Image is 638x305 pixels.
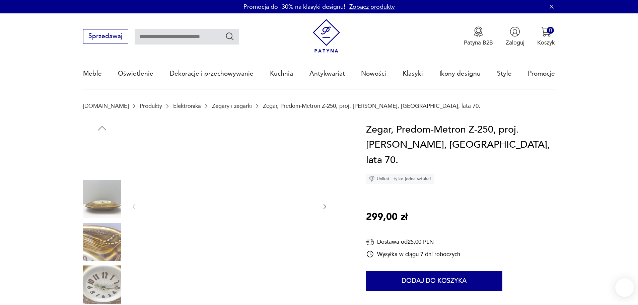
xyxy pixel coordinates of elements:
a: Style [497,58,512,89]
a: Promocje [528,58,555,89]
img: Ikona koszyka [541,26,551,37]
a: Elektronika [173,103,201,109]
button: Zaloguj [506,26,524,47]
div: Wysyłka w ciągu 7 dni roboczych [366,250,460,258]
div: Unikat - tylko jedna sztuka! [366,174,434,184]
a: Produkty [140,103,162,109]
img: Zdjęcie produktu Zegar, Predom-Metron Z-250, proj. A. Sadulski, Polska, lata 70. [83,138,121,176]
button: Szukaj [225,31,235,41]
a: Klasyki [403,58,423,89]
a: Meble [83,58,102,89]
button: Sprzedawaj [83,29,128,44]
img: Ikona diamentu [369,176,375,182]
button: 0Koszyk [537,26,555,47]
img: Zdjęcie produktu Zegar, Predom-Metron Z-250, proj. A. Sadulski, Polska, lata 70. [83,180,121,218]
a: Nowości [361,58,386,89]
button: Patyna B2B [464,26,493,47]
h1: Zegar, Predom-Metron Z-250, proj. [PERSON_NAME], [GEOGRAPHIC_DATA], lata 70. [366,122,555,168]
img: Ikona dostawy [366,238,374,246]
a: Ikony designu [439,58,481,89]
p: Zegar, Predom-Metron Z-250, proj. [PERSON_NAME], [GEOGRAPHIC_DATA], lata 70. [263,103,480,109]
button: Dodaj do koszyka [366,271,502,291]
img: Patyna - sklep z meblami i dekoracjami vintage [309,19,343,53]
img: Zdjęcie produktu Zegar, Predom-Metron Z-250, proj. A. Sadulski, Polska, lata 70. [146,122,313,290]
a: Oświetlenie [118,58,153,89]
div: 0 [547,27,554,34]
img: Ikona medalu [473,26,484,37]
p: Patyna B2B [464,39,493,47]
p: Promocja do -30% na klasyki designu! [243,3,345,11]
a: Antykwariat [309,58,345,89]
a: Zobacz produkty [349,3,395,11]
a: Ikona medaluPatyna B2B [464,26,493,47]
a: Kuchnia [270,58,293,89]
a: Dekoracje i przechowywanie [170,58,254,89]
div: Dostawa od 25,00 PLN [366,238,460,246]
img: Zdjęcie produktu Zegar, Predom-Metron Z-250, proj. A. Sadulski, Polska, lata 70. [83,265,121,304]
p: 299,00 zł [366,210,408,225]
p: Koszyk [537,39,555,47]
img: Ikonka użytkownika [510,26,520,37]
iframe: Smartsupp widget button [615,278,634,297]
a: Sprzedawaj [83,34,128,40]
p: Zaloguj [506,39,524,47]
a: Zegary i zegarki [212,103,252,109]
img: Zdjęcie produktu Zegar, Predom-Metron Z-250, proj. A. Sadulski, Polska, lata 70. [83,223,121,261]
a: [DOMAIN_NAME] [83,103,129,109]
